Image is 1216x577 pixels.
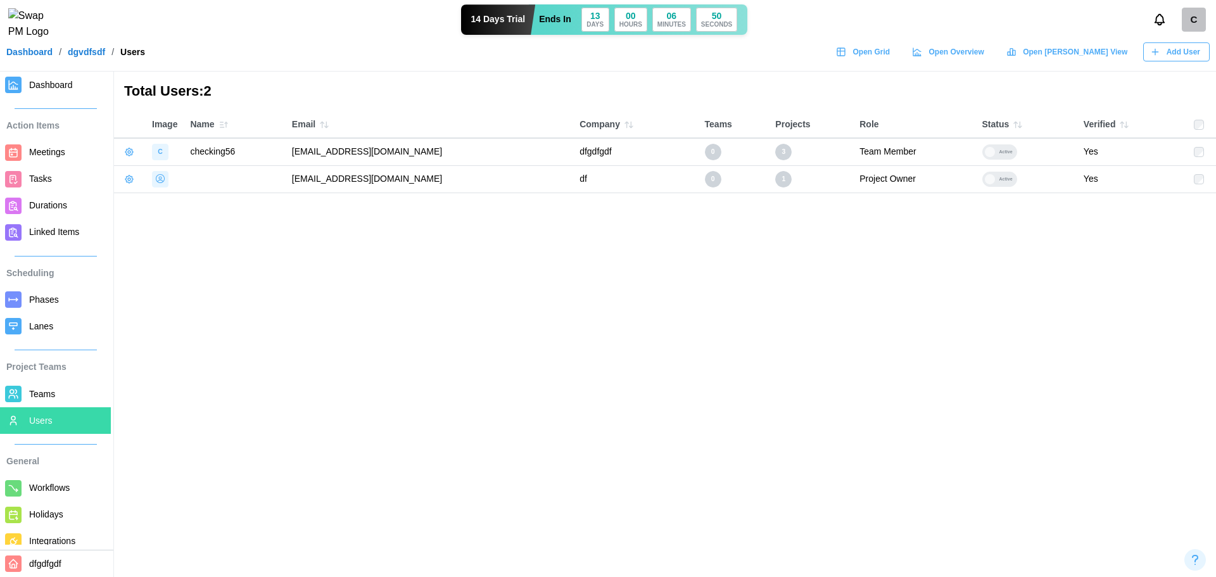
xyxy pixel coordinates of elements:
a: checking56 [1182,8,1206,32]
span: Meetings [29,147,65,157]
span: Open [PERSON_NAME] View [1023,43,1127,61]
div: MINUTES [657,22,686,28]
div: 1 [775,171,792,187]
span: Open Grid [852,43,890,61]
div: Projects [775,118,847,132]
button: Add User [1143,42,1210,61]
span: Tasks [29,174,52,184]
td: [EMAIL_ADDRESS][DOMAIN_NAME] [286,165,573,193]
a: Open [PERSON_NAME] View [1000,42,1137,61]
div: 14 Days Trial [461,4,536,35]
span: Holidays [29,509,63,519]
span: Durations [29,200,67,210]
div: image [152,144,168,160]
a: Open Grid [830,42,899,61]
div: 3 [775,144,792,160]
div: 0 [705,144,721,160]
button: Notifications [1149,9,1170,30]
span: Teams [29,389,55,399]
a: Open Overview [906,42,994,61]
span: Add User [1167,43,1200,61]
div: Name [190,116,279,134]
div: Image [152,118,177,132]
div: Status [982,116,1071,134]
div: DAYS [586,22,604,28]
span: Workflows [29,483,70,493]
a: Dashboard [6,48,53,56]
div: / [59,48,61,56]
div: SECONDS [701,22,732,28]
span: Linked Items [29,227,79,237]
div: image [152,171,168,187]
div: Role [859,118,969,132]
span: dfgdfgdf [29,559,61,569]
div: 0 [705,171,721,187]
span: Integrations [29,536,75,546]
span: Dashboard [29,80,73,90]
a: dgvdfsdf [68,48,105,56]
div: 50 [712,11,722,20]
span: Users [29,415,53,426]
h3: Total Users: 2 [124,82,212,101]
div: Teams [705,118,763,132]
span: Open Overview [928,43,984,61]
div: Team Member [859,145,969,159]
img: Swap PM Logo [8,8,60,40]
span: Lanes [29,321,53,331]
span: Phases [29,295,59,305]
td: [EMAIL_ADDRESS][DOMAIN_NAME] [286,138,573,165]
div: Project Owner [859,172,969,186]
td: Yes [1077,165,1187,193]
div: Ends In [539,13,571,27]
div: C [1182,8,1206,32]
div: Users [120,48,145,56]
div: Company [579,116,692,134]
td: df [573,165,698,193]
div: Verified [1084,116,1181,134]
div: 00 [626,11,636,20]
div: / [111,48,114,56]
td: Yes [1077,138,1187,165]
div: 13 [590,11,600,20]
div: checking56 [190,145,235,159]
div: 06 [667,11,677,20]
div: HOURS [619,22,642,28]
td: dfgdfgdf [573,138,698,165]
div: Email [292,116,567,134]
